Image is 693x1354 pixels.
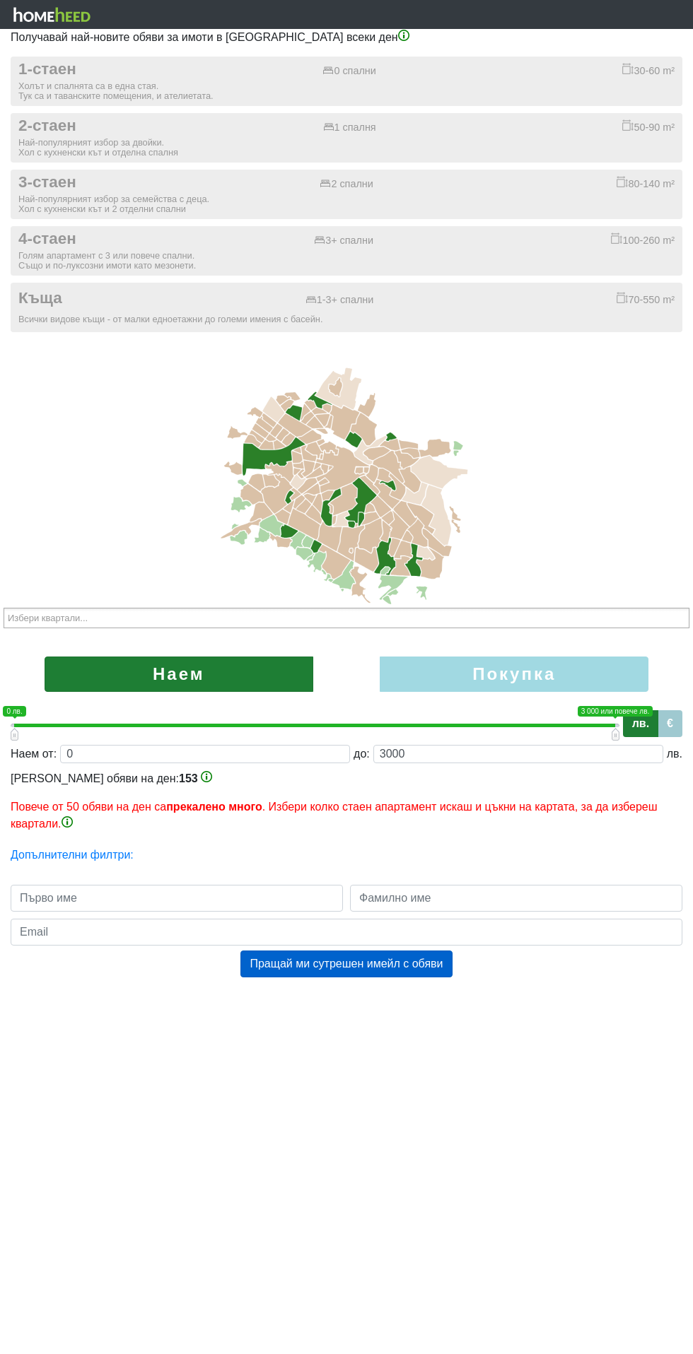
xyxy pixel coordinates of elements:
span: 2-стаен [18,117,76,136]
div: 100-260 m² [611,232,675,247]
span: Къща [18,289,62,308]
img: info-3.png [201,771,212,782]
img: info-3.png [62,816,73,828]
div: 1-3+ спални [305,294,374,306]
div: 2 спални [320,178,373,190]
p: Повече от 50 обяви на ден са . Избери колко стаен апартамент искаш и цъкни на картата, за да избе... [11,799,682,832]
div: 30-60 m² [622,63,675,77]
input: Фамилно име [350,885,682,912]
div: Наем от: [11,746,57,763]
div: 1 спалня [323,122,376,134]
div: Холът и спалнята са в една стая. Тук са и таванските помещения, и ателиетата. [18,81,675,101]
button: 1-стаен 0 спални 30-60 m² Холът и спалнята са в една стая.Тук са и таванските помещения, и ателие... [11,57,682,106]
div: 70-550 m² [617,292,675,306]
div: Всички видове къщи - от малки едноетажни до големи имения с басейн. [18,314,675,324]
span: 0 лв. [3,706,25,717]
span: 3-стаен [18,173,76,192]
button: 2-стаен 1 спалня 50-90 m² Най-популярният избор за двойки.Хол с кухненски кът и отделна спалня [11,113,682,163]
div: 50-90 m² [622,119,675,134]
b: прекалено много [166,801,262,813]
span: 4-стаен [18,230,76,249]
button: 4-стаен 3+ спални 100-260 m² Голям апартамент с 3 или повече спални.Също и по-луксозни имоти като... [11,226,682,276]
label: Наем [45,657,313,692]
img: info-3.png [398,30,409,41]
label: лв. [623,710,658,737]
input: Първо име [11,885,343,912]
span: 1-стаен [18,60,76,79]
div: Най-популярният избор за семейства с деца. Хол с кухненски кът и 2 отделни спални [18,194,675,214]
input: Email [11,919,682,946]
span: 3 000 или повече лв. [578,706,653,717]
span: 153 [179,772,198,784]
label: Покупка [380,657,648,692]
div: 80-140 m² [617,176,675,190]
label: € [658,710,682,737]
a: Допълнителни филтри: [11,849,134,861]
button: 3-стаен 2 спални 80-140 m² Най-популярният избор за семейства с деца.Хол с кухненски кът и 2 отде... [11,170,682,219]
div: [PERSON_NAME] обяви на ден: [11,770,682,832]
div: лв. [667,746,682,763]
div: 3+ спални [314,235,373,247]
div: Голям апартамент с 3 или повече спални. Също и по-луксозни имоти като мезонети. [18,251,675,271]
button: Къща 1-3+ спални 70-550 m² Всички видове къщи - от малки едноетажни до големи имения с басейн. [11,283,682,332]
button: Пращай ми сутрешен имейл с обяви [240,950,452,977]
div: Най-популярният избор за двойки. Хол с кухненски кът и отделна спалня [18,138,675,158]
div: 0 спални [322,65,375,77]
p: Получавай най-новите обяви за имоти в [GEOGRAPHIC_DATA] всеки ден [11,29,682,46]
div: до: [354,746,370,763]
